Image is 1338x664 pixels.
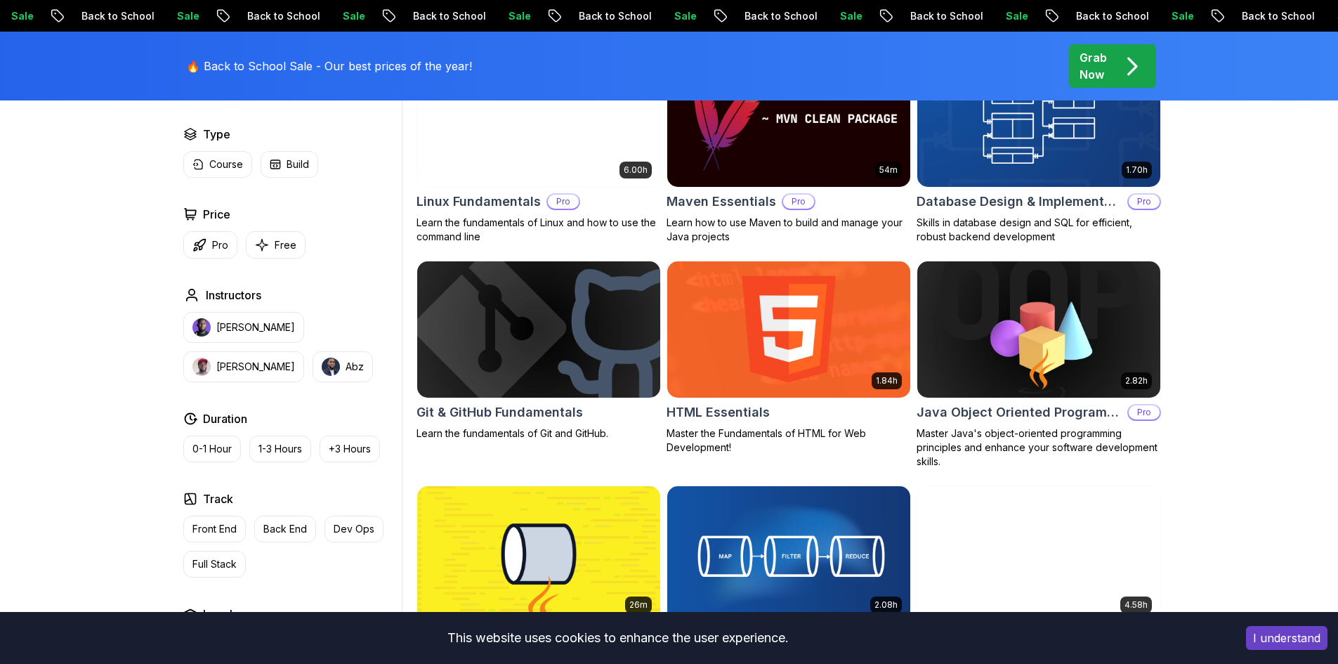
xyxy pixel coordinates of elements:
[322,358,340,376] img: instructor img
[192,442,232,456] p: 0-1 Hour
[667,216,911,244] p: Learn how to use Maven to build and manage your Java projects
[417,427,661,441] p: Learn the fundamentals of Git and GitHub.
[192,358,211,376] img: instructor img
[186,58,472,74] p: 🔥 Back to School Sale - Our best prices of the year!
[417,486,660,623] img: Java Streams Essentials card
[1228,9,1324,23] p: Back to School
[203,206,230,223] h2: Price
[917,216,1161,244] p: Skills in database design and SQL for efficient, robust backend development
[203,410,247,427] h2: Duration
[629,599,648,611] p: 26m
[183,551,246,578] button: Full Stack
[183,516,246,542] button: Front End
[917,192,1122,211] h2: Database Design & Implementation
[275,238,296,252] p: Free
[1129,405,1160,419] p: Pro
[192,522,237,536] p: Front End
[827,9,872,23] p: Sale
[261,151,318,178] button: Build
[346,360,364,374] p: Abz
[324,516,383,542] button: Dev Ops
[183,436,241,462] button: 0-1 Hour
[783,195,814,209] p: Pro
[329,9,374,23] p: Sale
[624,164,648,176] p: 6.00h
[876,375,898,386] p: 1.84h
[203,490,233,507] h2: Track
[667,486,910,623] img: Java Streams card
[234,9,329,23] p: Back to School
[667,261,911,455] a: HTML Essentials card1.84hHTML EssentialsMaster the Fundamentals of HTML for Web Development!
[417,192,541,211] h2: Linux Fundamentals
[183,231,237,259] button: Pro
[1080,49,1107,83] p: Grab Now
[246,231,306,259] button: Free
[879,164,898,176] p: 54m
[1126,164,1148,176] p: 1.70h
[216,360,295,374] p: [PERSON_NAME]
[917,403,1122,422] h2: Java Object Oriented Programming
[992,9,1037,23] p: Sale
[183,151,252,178] button: Course
[917,261,1160,398] img: Java Object Oriented Programming card
[667,51,910,187] img: Maven Essentials card
[667,50,911,244] a: Maven Essentials card54mMaven EssentialsProLearn how to use Maven to build and manage your Java p...
[917,261,1161,469] a: Java Object Oriented Programming card2.82hJava Object Oriented ProgrammingProMaster Java's object...
[1124,599,1148,611] p: 4.58h
[917,486,1160,623] img: Javascript Mastery card
[209,157,243,171] p: Course
[263,522,307,536] p: Back End
[254,516,316,542] button: Back End
[11,623,1225,653] div: This website uses cookies to enhance the user experience.
[258,442,302,456] p: 1-3 Hours
[203,606,232,623] h2: Level
[667,192,776,211] h2: Maven Essentials
[917,50,1161,244] a: Database Design & Implementation card1.70hNEWDatabase Design & ImplementationProSkills in databas...
[313,351,373,382] button: instructor imgAbz
[417,261,661,441] a: Git & GitHub Fundamentals cardGit & GitHub FundamentalsLearn the fundamentals of Git and GitHub.
[417,403,583,422] h2: Git & GitHub Fundamentals
[249,436,311,462] button: 1-3 Hours
[1158,9,1203,23] p: Sale
[417,261,660,398] img: Git & GitHub Fundamentals card
[183,351,304,382] button: instructor img[PERSON_NAME]
[1125,375,1148,386] p: 2.82h
[329,442,371,456] p: +3 Hours
[897,9,992,23] p: Back to School
[667,403,770,422] h2: HTML Essentials
[183,312,304,343] button: instructor img[PERSON_NAME]
[1129,195,1160,209] p: Pro
[565,9,661,23] p: Back to School
[320,436,380,462] button: +3 Hours
[874,599,898,611] p: 2.08h
[212,238,228,252] p: Pro
[203,126,230,143] h2: Type
[917,51,1160,187] img: Database Design & Implementation card
[287,157,309,171] p: Build
[1246,626,1327,650] button: Accept cookies
[661,9,706,23] p: Sale
[495,9,540,23] p: Sale
[667,427,911,455] p: Master the Fundamentals of HTML for Web Development!
[917,427,1161,469] p: Master Java's object-oriented programming principles and enhance your software development skills.
[667,261,910,398] img: HTML Essentials card
[206,287,261,304] h2: Instructors
[334,522,374,536] p: Dev Ops
[417,51,660,187] img: Linux Fundamentals card
[548,195,579,209] p: Pro
[192,557,237,571] p: Full Stack
[1063,9,1158,23] p: Back to School
[68,9,164,23] p: Back to School
[417,50,661,244] a: Linux Fundamentals card6.00hLinux FundamentalsProLearn the fundamentals of Linux and how to use t...
[164,9,209,23] p: Sale
[417,216,661,244] p: Learn the fundamentals of Linux and how to use the command line
[216,320,295,334] p: [PERSON_NAME]
[731,9,827,23] p: Back to School
[192,318,211,337] img: instructor img
[400,9,495,23] p: Back to School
